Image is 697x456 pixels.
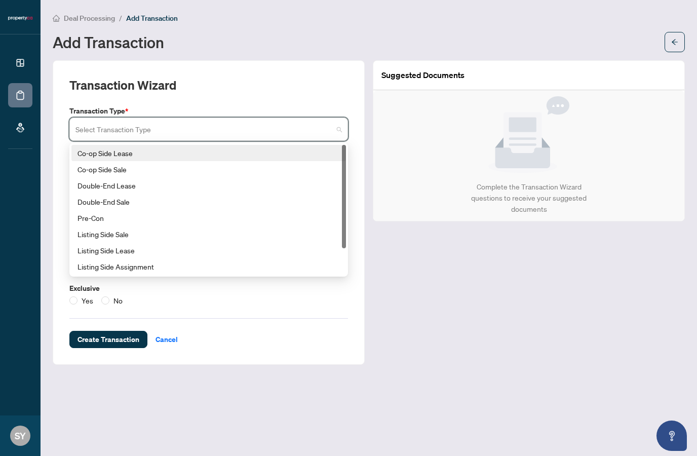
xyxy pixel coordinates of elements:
[78,229,340,240] div: Listing Side Sale
[69,77,176,93] h2: Transaction Wizard
[656,421,687,451] button: Open asap
[69,331,147,348] button: Create Transaction
[64,14,115,23] span: Deal Processing
[53,15,60,22] span: home
[78,245,340,256] div: Listing Side Lease
[71,242,346,258] div: Listing Side Lease
[119,12,122,24] li: /
[71,161,346,177] div: Co-op Side Sale
[126,14,178,23] span: Add Transaction
[69,283,348,294] label: Exclusive
[78,331,139,348] span: Create Transaction
[15,429,26,443] span: SY
[8,15,32,21] img: logo
[488,96,569,173] img: Null State Icon
[71,226,346,242] div: Listing Side Sale
[71,210,346,226] div: Pre-Con
[78,212,340,223] div: Pre-Con
[78,261,340,272] div: Listing Side Assignment
[71,258,346,275] div: Listing Side Assignment
[156,331,178,348] span: Cancel
[71,177,346,194] div: Double-End Lease
[381,69,464,82] article: Suggested Documents
[78,147,340,159] div: Co-op Side Lease
[147,331,186,348] button: Cancel
[460,181,598,215] div: Complete the Transaction Wizard questions to receive your suggested documents
[671,39,678,46] span: arrow-left
[78,196,340,207] div: Double-End Sale
[78,164,340,175] div: Co-op Side Sale
[78,295,97,306] span: Yes
[53,34,164,50] h1: Add Transaction
[71,145,346,161] div: Co-op Side Lease
[109,295,127,306] span: No
[78,180,340,191] div: Double-End Lease
[69,105,348,117] label: Transaction Type
[71,194,346,210] div: Double-End Sale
